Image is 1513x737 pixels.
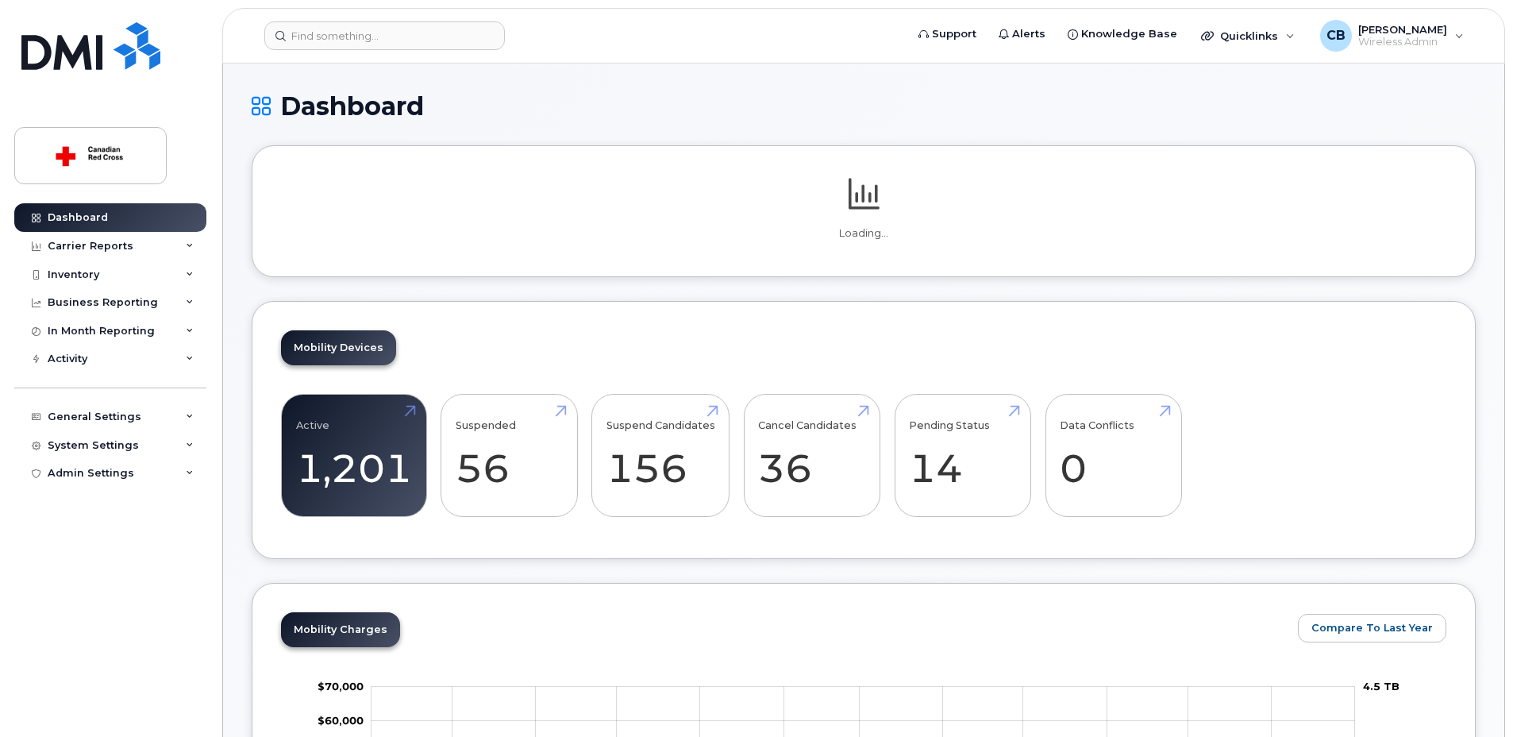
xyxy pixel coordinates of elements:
a: Mobility Devices [281,330,396,365]
tspan: $60,000 [318,714,364,727]
a: Active 1,201 [296,403,412,508]
tspan: 4.5 TB [1363,680,1399,693]
h1: Dashboard [252,92,1476,120]
a: Mobility Charges [281,612,400,647]
p: Loading... [281,226,1446,241]
a: Data Conflicts 0 [1060,403,1167,508]
a: Cancel Candidates 36 [758,403,865,508]
g: $0 [318,714,364,727]
a: Suspend Candidates 156 [606,403,715,508]
tspan: $70,000 [318,680,364,693]
a: Suspended 56 [456,403,563,508]
g: $0 [318,680,364,693]
a: Pending Status 14 [909,403,1016,508]
span: Compare To Last Year [1311,620,1433,635]
button: Compare To Last Year [1298,614,1446,642]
